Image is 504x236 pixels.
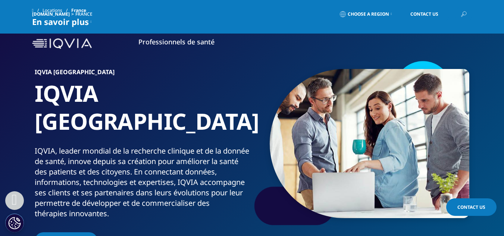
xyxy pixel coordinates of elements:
[270,69,469,218] img: 081_casual-meeting-around-laptop.jpg
[5,214,24,232] button: Cookies Settings
[95,26,472,61] nav: Primary
[35,69,249,79] h6: IQVIA [GEOGRAPHIC_DATA]
[32,11,70,17] a: [DOMAIN_NAME]
[35,79,249,146] h1: IQVIA [GEOGRAPHIC_DATA]
[457,204,485,210] span: Contact Us
[75,11,96,17] div: France
[348,11,389,17] span: Choose a Region
[410,12,438,16] span: Contact Us
[35,146,249,219] div: IQVIA, leader mondial de la recherche clinique et de la donnée de santé, innove depuis sa créatio...
[399,6,450,23] a: Contact Us
[446,198,497,216] a: Contact Us
[138,37,215,46] a: Professionnels de santé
